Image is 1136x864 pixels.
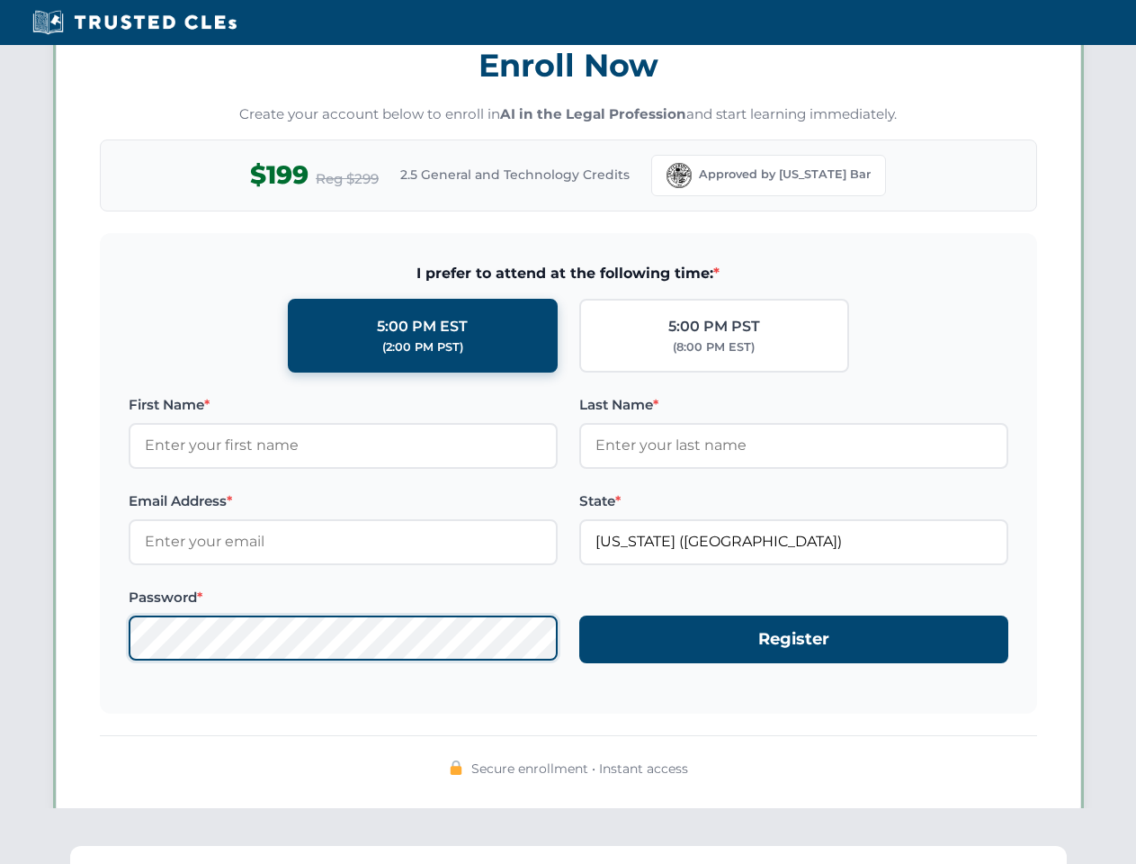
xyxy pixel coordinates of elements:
[129,519,558,564] input: Enter your email
[449,760,463,775] img: 🔒
[100,37,1037,94] h3: Enroll Now
[129,490,558,512] label: Email Address
[400,165,630,184] span: 2.5 General and Technology Credits
[579,616,1008,663] button: Register
[382,338,463,356] div: (2:00 PM PST)
[668,315,760,338] div: 5:00 PM PST
[129,394,558,416] label: First Name
[579,490,1008,512] label: State
[129,587,558,608] label: Password
[129,262,1008,285] span: I prefer to attend at the following time:
[579,423,1008,468] input: Enter your last name
[471,759,688,778] span: Secure enrollment • Instant access
[666,163,692,188] img: Florida Bar
[250,155,309,195] span: $199
[579,519,1008,564] input: Florida (FL)
[316,168,379,190] span: Reg $299
[673,338,755,356] div: (8:00 PM EST)
[100,104,1037,125] p: Create your account below to enroll in and start learning immediately.
[579,394,1008,416] label: Last Name
[129,423,558,468] input: Enter your first name
[699,166,871,184] span: Approved by [US_STATE] Bar
[500,105,686,122] strong: AI in the Legal Profession
[377,315,468,338] div: 5:00 PM EST
[27,9,242,36] img: Trusted CLEs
